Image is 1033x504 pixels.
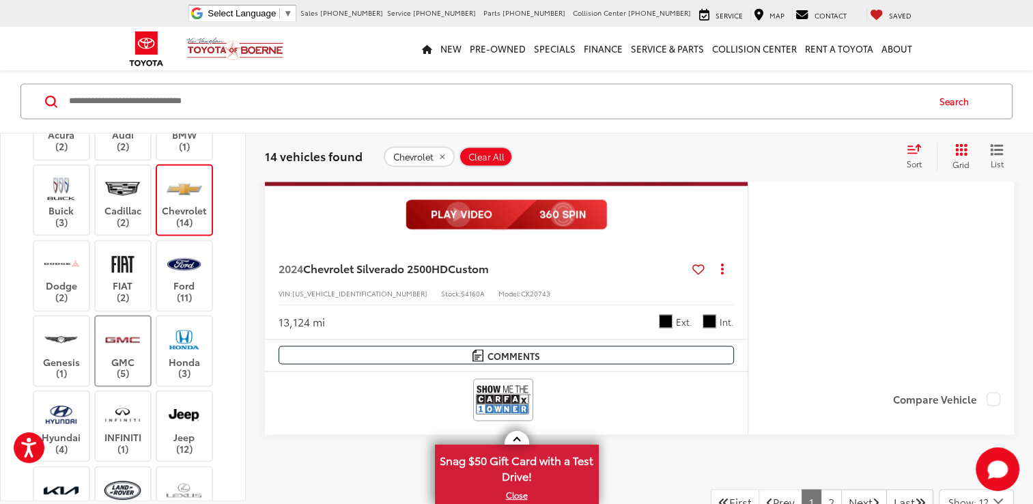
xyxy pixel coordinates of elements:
button: Comments [279,346,734,364]
a: Pre-Owned [466,27,530,70]
button: List View [980,143,1014,171]
a: Specials [530,27,580,70]
input: Search by Make, Model, or Keyword [68,85,926,118]
label: GMC (5) [96,323,151,378]
a: Service & Parts: Opens in a new tab [627,27,708,70]
span: Black [703,314,716,328]
span: Sales [300,8,318,18]
span: Int. [720,315,734,328]
label: Genesis (1) [34,323,89,378]
span: Snag $50 Gift Card with a Test Drive! [436,446,597,488]
span: Select Language [208,8,276,18]
a: Service [696,8,746,21]
img: Comments [472,349,483,361]
img: Vic Vaughan Toyota of Boerne in Boerne, TX) [104,323,141,355]
label: Chevrolet (14) [157,173,212,228]
img: Vic Vaughan Toyota of Boerne in Boerne, TX) [42,173,80,205]
a: Contact [792,8,850,21]
img: Vic Vaughan Toyota of Boerne in Boerne, TX) [165,173,203,205]
span: Stock: [441,288,461,298]
label: Cadillac (2) [96,173,151,228]
span: Saved [889,10,911,20]
button: Toggle Chat Window [976,447,1019,491]
img: Toyota [121,27,172,71]
span: Parts [483,8,500,18]
label: Compare Vehicle [893,392,1000,406]
span: Chevrolet [393,152,434,163]
span: Clear All [468,152,505,163]
span: Grid [952,159,970,171]
a: Map [750,8,788,21]
img: View CARFAX report [476,381,530,417]
label: INFINITI (1) [96,399,151,454]
img: Vic Vaughan Toyota of Boerne in Boerne, TX) [104,399,141,431]
button: Actions [710,257,734,281]
div: 13,124 mi [279,313,325,329]
button: Clear All [459,147,513,167]
a: 2024Chevrolet Silverado 2500HDCustom [279,261,687,276]
span: Black [659,314,673,328]
span: VIN: [279,288,292,298]
span: Model: [498,288,521,298]
span: [US_VEHICLE_IDENTIFICATION_NUMBER] [292,288,427,298]
span: Chevrolet Silverado 2500HD [303,260,448,276]
label: Honda (3) [157,323,212,378]
a: Rent a Toyota [801,27,877,70]
a: Home [418,27,436,70]
span: Custom [448,260,489,276]
label: Dodge (2) [34,248,89,303]
span: ▼ [283,8,292,18]
img: Vic Vaughan Toyota of Boerne [186,37,284,61]
button: Grid View [937,143,980,171]
img: Vic Vaughan Toyota of Boerne in Boerne, TX) [104,173,141,205]
img: Vic Vaughan Toyota of Boerne in Boerne, TX) [165,323,203,355]
label: Buick (3) [34,173,89,228]
a: About [877,27,916,70]
label: BMW (1) [157,97,212,152]
button: Search [926,85,989,119]
button: Select sort value [900,143,937,171]
a: Collision Center [708,27,801,70]
img: Vic Vaughan Toyota of Boerne in Boerne, TX) [42,248,80,280]
span: Collision Center [573,8,626,18]
label: Ford (11) [157,248,212,303]
label: FIAT (2) [96,248,151,303]
span: dropdown dots [720,263,723,274]
span: Map [769,10,784,20]
img: Vic Vaughan Toyota of Boerne in Boerne, TX) [104,248,141,280]
img: full motion video [406,199,607,229]
label: Hyundai (4) [34,399,89,454]
img: Vic Vaughan Toyota of Boerne in Boerne, TX) [165,399,203,431]
span: ​ [279,8,280,18]
a: New [436,27,466,70]
span: 2024 [279,260,303,276]
button: remove Chevrolet [384,147,455,167]
span: Contact [815,10,847,20]
span: [PHONE_NUMBER] [628,8,691,18]
span: [PHONE_NUMBER] [503,8,565,18]
a: Finance [580,27,627,70]
span: 54160A [461,288,485,298]
span: List [990,158,1004,170]
label: Acura (2) [34,97,89,152]
span: 14 vehicles found [265,148,363,165]
span: Service [716,10,743,20]
span: Comments [487,349,539,362]
span: [PHONE_NUMBER] [413,8,476,18]
img: Vic Vaughan Toyota of Boerne in Boerne, TX) [165,248,203,280]
span: Ext. [676,315,692,328]
a: Select Language​ [208,8,292,18]
a: My Saved Vehicles [866,8,915,21]
span: Service [387,8,411,18]
span: Sort [907,158,922,170]
label: Audi (2) [96,97,151,152]
img: Vic Vaughan Toyota of Boerne in Boerne, TX) [42,399,80,431]
svg: Start Chat [976,447,1019,491]
label: Jeep (12) [157,399,212,454]
img: Vic Vaughan Toyota of Boerne in Boerne, TX) [42,323,80,355]
span: CK20743 [521,288,550,298]
span: [PHONE_NUMBER] [320,8,383,18]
